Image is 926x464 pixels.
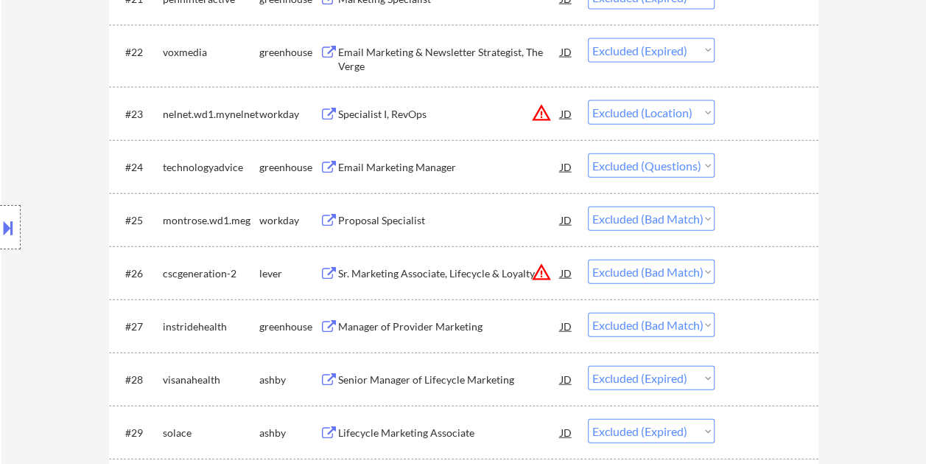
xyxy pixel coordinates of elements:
[125,45,151,60] div: #22
[163,45,259,60] div: voxmedia
[163,426,259,440] div: solace
[259,45,320,60] div: greenhouse
[259,426,320,440] div: ashby
[125,426,151,440] div: #29
[338,160,561,175] div: Email Marketing Manager
[259,373,320,387] div: ashby
[559,313,574,339] div: JD
[338,107,561,122] div: Specialist I, RevOps
[259,107,320,122] div: workday
[531,103,552,123] button: warning_amber
[259,266,320,281] div: lever
[559,100,574,127] div: JD
[338,426,561,440] div: Lifecycle Marketing Associate
[338,266,561,281] div: Sr. Marketing Associate, Lifecycle & Loyalty
[259,213,320,228] div: workday
[338,213,561,228] div: Proposal Specialist
[559,207,574,233] div: JD
[125,373,151,387] div: #28
[559,153,574,180] div: JD
[559,260,574,286] div: JD
[531,262,552,283] button: warning_amber
[559,419,574,446] div: JD
[259,319,320,334] div: greenhouse
[559,366,574,392] div: JD
[338,45,561,74] div: Email Marketing & Newsletter Strategist, The Verge
[163,373,259,387] div: visanahealth
[338,373,561,387] div: Senior Manager of Lifecycle Marketing
[559,38,574,65] div: JD
[338,319,561,334] div: Manager of Provider Marketing
[259,160,320,175] div: greenhouse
